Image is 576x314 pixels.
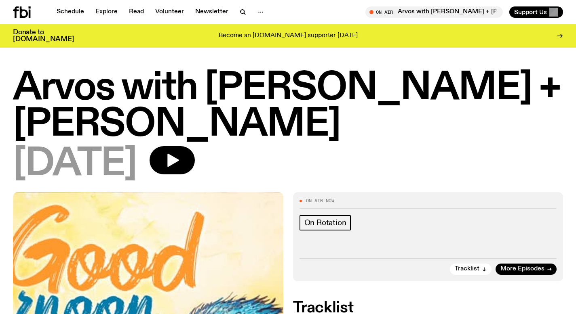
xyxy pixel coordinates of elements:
[300,215,351,230] a: On Rotation
[124,6,149,18] a: Read
[91,6,122,18] a: Explore
[52,6,89,18] a: Schedule
[500,266,544,272] span: More Episodes
[450,264,492,275] button: Tracklist
[306,199,334,203] span: On Air Now
[496,264,557,275] a: More Episodes
[13,29,74,43] h3: Donate to [DOMAIN_NAME]
[365,6,503,18] button: On AirArvos with [PERSON_NAME] + [PERSON_NAME]
[190,6,233,18] a: Newsletter
[219,32,358,40] p: Become an [DOMAIN_NAME] supporter [DATE]
[455,266,479,272] span: Tracklist
[509,6,563,18] button: Support Us
[13,146,137,182] span: [DATE]
[150,6,189,18] a: Volunteer
[304,218,346,227] span: On Rotation
[13,70,563,143] h1: Arvos with [PERSON_NAME] + [PERSON_NAME]
[514,8,547,16] span: Support Us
